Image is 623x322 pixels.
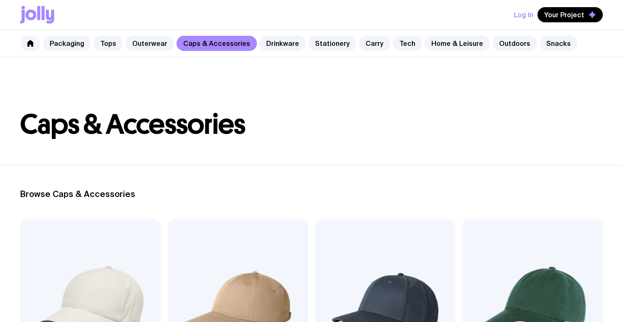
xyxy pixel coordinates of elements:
button: Your Project [537,7,603,22]
a: Packaging [43,36,91,51]
a: Tech [393,36,422,51]
a: Outerwear [126,36,174,51]
a: Caps & Accessories [176,36,257,51]
h1: Caps & Accessories [20,111,603,138]
button: Log In [514,7,533,22]
a: Snacks [540,36,578,51]
a: Stationery [308,36,356,51]
h2: Browse Caps & Accessories [20,189,603,199]
a: Home & Leisure [425,36,490,51]
a: Drinkware [259,36,306,51]
a: Outdoors [492,36,537,51]
span: Your Project [544,11,584,19]
a: Carry [359,36,390,51]
a: Tops [94,36,123,51]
